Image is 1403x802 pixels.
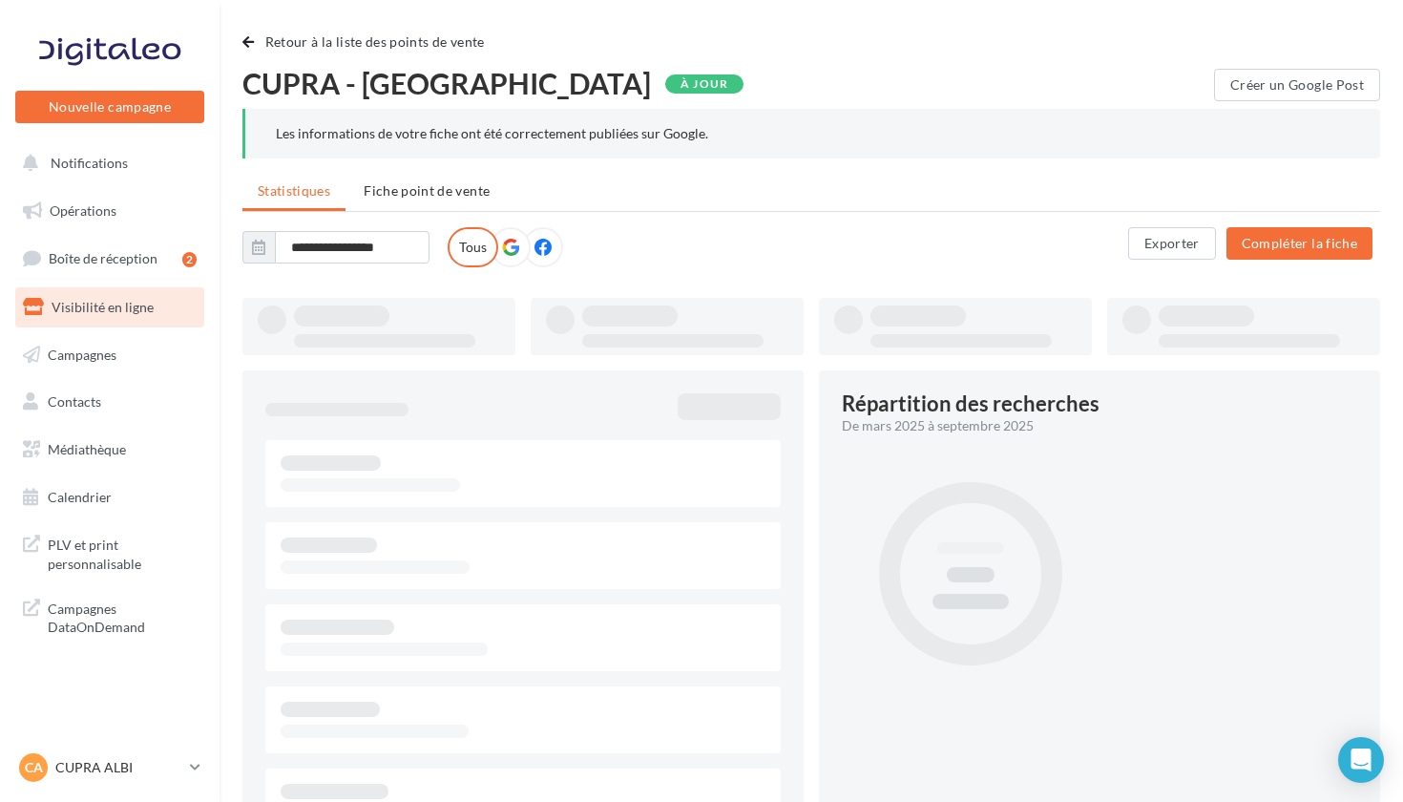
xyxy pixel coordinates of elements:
[48,596,197,637] span: Campagnes DataOnDemand
[1219,234,1380,250] a: Compléter la fiche
[842,393,1099,414] div: Répartition des recherches
[11,524,208,580] a: PLV et print personnalisable
[11,382,208,422] a: Contacts
[51,155,128,171] span: Notifications
[48,346,116,362] span: Campagnes
[50,202,116,219] span: Opérations
[11,287,208,327] a: Visibilité en ligne
[842,416,1342,435] div: De mars 2025 à septembre 2025
[11,588,208,644] a: Campagnes DataOnDemand
[48,489,112,505] span: Calendrier
[11,143,200,183] button: Notifications
[11,238,208,279] a: Boîte de réception2
[265,33,485,50] span: Retour à la liste des points de vente
[276,124,1350,143] div: Les informations de votre fiche ont été correctement publiées sur Google.
[1338,737,1384,783] div: Open Intercom Messenger
[11,335,208,375] a: Campagnes
[1214,69,1380,101] button: Créer un Google Post
[665,74,743,94] div: À jour
[11,191,208,231] a: Opérations
[48,532,197,573] span: PLV et print personnalisable
[25,758,43,777] span: CA
[48,441,126,457] span: Médiathèque
[1128,227,1216,260] button: Exporter
[15,749,204,786] a: CA CUPRA ALBI
[52,299,154,315] span: Visibilité en ligne
[49,250,157,266] span: Boîte de réception
[55,758,182,777] p: CUPRA ALBI
[182,252,197,267] div: 2
[11,430,208,470] a: Médiathèque
[242,69,651,97] span: CUPRA - [GEOGRAPHIC_DATA]
[15,91,204,123] button: Nouvelle campagne
[448,227,498,267] label: Tous
[364,182,490,199] span: Fiche point de vente
[1226,227,1372,260] button: Compléter la fiche
[242,31,492,53] button: Retour à la liste des points de vente
[48,393,101,410] span: Contacts
[11,477,208,517] a: Calendrier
